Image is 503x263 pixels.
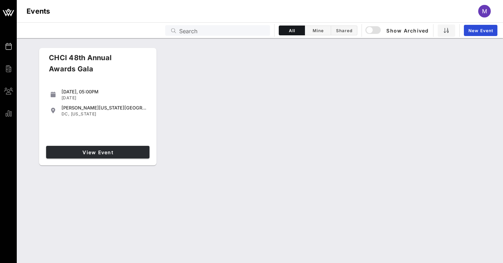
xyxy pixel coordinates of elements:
span: DC, [61,111,70,116]
span: Show Archived [366,26,429,35]
button: Shared [331,26,357,35]
span: Shared [335,28,353,33]
span: All [283,28,300,33]
button: Show Archived [366,24,429,37]
span: M [482,8,487,15]
span: View Event [49,149,147,155]
span: Mine [309,28,327,33]
div: M [478,5,491,17]
button: All [279,26,305,35]
div: [DATE] [61,95,147,101]
span: [US_STATE] [71,111,96,116]
a: View Event [46,146,150,158]
div: CHCI 48th Annual Awards Gala [43,52,142,80]
span: New Event [468,28,493,33]
h1: Events [27,6,50,17]
div: [PERSON_NAME][US_STATE][GEOGRAPHIC_DATA] [61,105,147,111]
div: [DATE], 05:00PM [61,89,147,94]
button: Mine [305,26,331,35]
a: New Event [464,25,497,36]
